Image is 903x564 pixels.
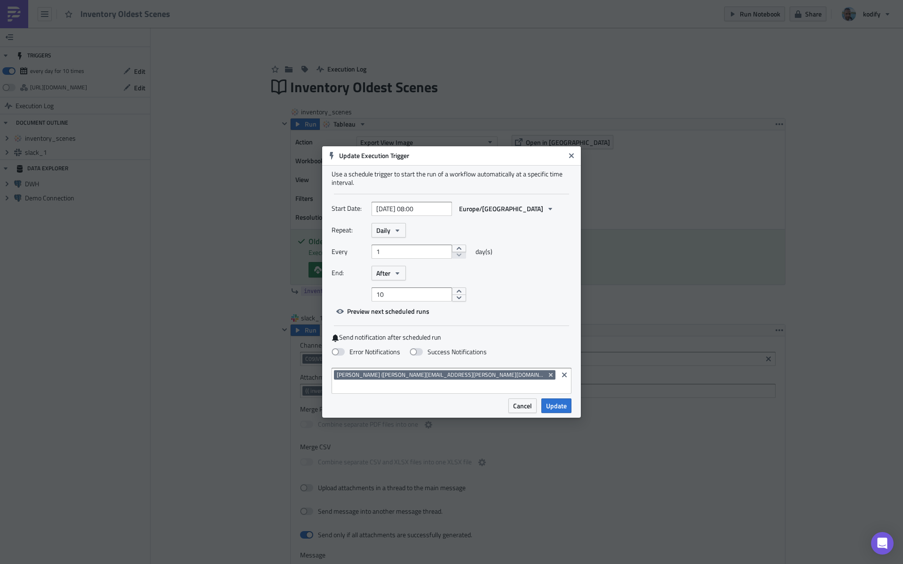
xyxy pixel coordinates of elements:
span: Cancel [513,401,532,411]
label: Send notification after scheduled run [332,333,571,342]
input: YYYY-MM-DD HH:mm [372,202,452,216]
button: decrement [452,294,466,302]
span: day(s) [475,245,492,259]
button: increment [452,287,466,295]
span: [PERSON_NAME] ([PERSON_NAME][EMAIL_ADDRESS][PERSON_NAME][DOMAIN_NAME]) [337,371,545,379]
button: Update [541,398,571,413]
label: Start Date: [332,201,367,215]
button: Europe/[GEOGRAPHIC_DATA] [454,201,559,216]
button: Cancel [508,398,537,413]
span: Update [546,401,567,411]
button: Preview next scheduled runs [332,304,434,318]
div: Use a schedule trigger to start the run of a workflow automatically at a specific time interval. [332,170,571,187]
button: Close [564,149,578,163]
label: Every [332,245,367,259]
span: Europe/[GEOGRAPHIC_DATA] [459,204,543,214]
span: Daily [376,225,390,235]
button: decrement [452,252,466,259]
button: After [372,266,406,280]
body: Rich Text Area. Press ALT-0 for help. [4,4,471,11]
span: Preview next scheduled runs [347,306,429,316]
label: End: [332,266,367,280]
button: Daily [372,223,406,238]
label: Success Notifications [410,348,487,356]
button: increment [452,245,466,252]
div: Open Intercom Messenger [871,532,894,555]
span: After [376,268,390,278]
h6: Update Execution Trigger [339,151,565,160]
button: Clear selected items [559,369,570,381]
button: Remove Tag [547,370,555,380]
label: Repeat: [332,223,367,237]
label: Error Notifications [332,348,400,356]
